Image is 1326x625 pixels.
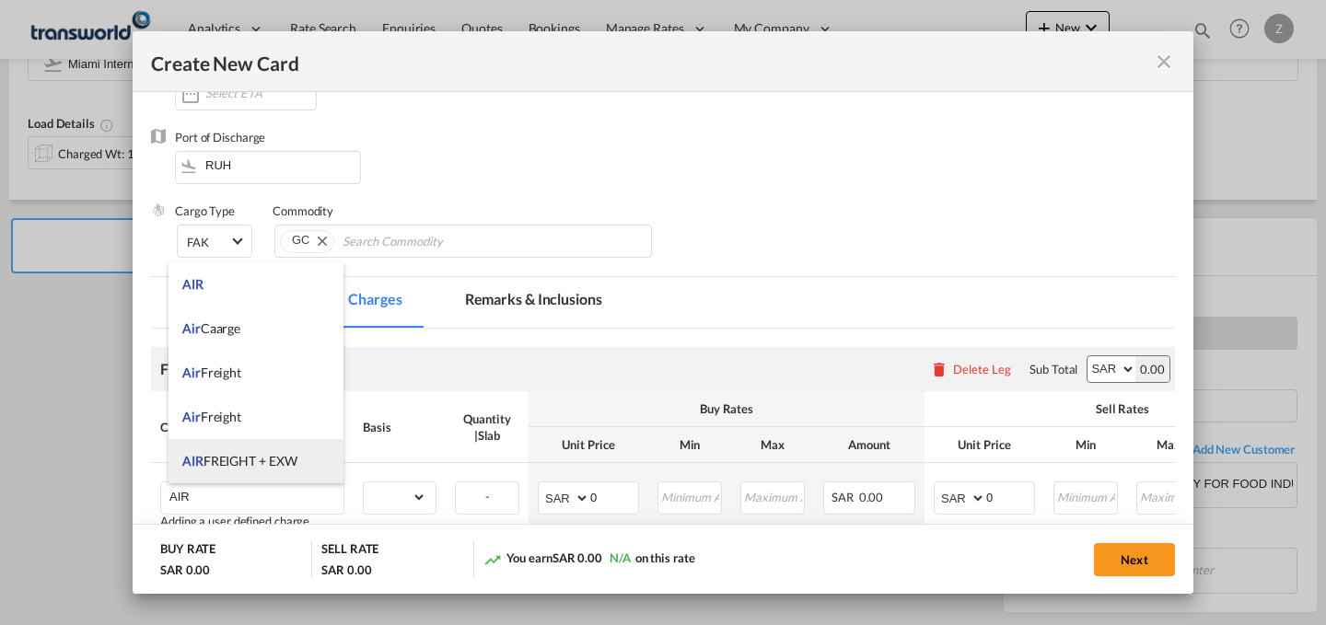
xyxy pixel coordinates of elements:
[187,235,209,249] div: FAK
[1055,482,1117,510] input: Minimum Amount
[326,277,424,328] md-tab-item: Charges
[160,359,207,379] div: Freight
[742,482,804,510] input: Maximum Amount
[1029,361,1077,377] div: Sub Total
[925,427,1044,463] th: Unit Price
[175,130,265,145] label: Port of Discharge
[483,550,502,569] md-icon: icon-trending-up
[934,400,1311,417] div: Sell Rates
[182,320,240,336] span: Air Caarge
[160,561,210,578] div: SAR 0.00
[182,365,201,380] span: Air
[160,515,344,528] div: Adding a user defined charge
[1094,543,1175,576] button: Next
[274,225,652,258] md-chips-wrap: Chips container. Use arrow keys to select chips.
[182,453,297,469] span: AIR FREIGHT + EXW
[151,277,308,328] md-tab-item: Airline Schedules
[814,427,925,463] th: Amount
[859,490,884,504] span: 0.00
[177,225,252,258] md-select: Select Cargo type: FAK
[363,419,436,435] div: Basis
[292,233,309,247] span: GC
[205,86,316,100] input: Select ETA
[832,490,856,504] span: SAR
[1153,51,1175,73] md-icon: icon-close fg-AAA8AD m-0 pointer
[610,550,631,565] span: N/A
[182,453,204,469] span: AIR
[273,203,333,218] label: Commodity
[953,362,1011,376] div: Delete Leg
[930,360,948,378] md-icon: icon-delete
[292,231,313,249] div: GC. Press delete to remove this chip.
[182,409,241,424] span: Air Freight
[343,227,511,257] input: Chips input.
[175,203,235,218] label: Cargo Type
[930,362,1011,376] button: Delete Leg
[306,231,333,249] button: Remove GC
[1044,427,1127,463] th: Min
[151,277,643,328] md-pagination-wrapper: Use the left and right arrow keys to navigate between tabs
[169,482,343,510] input: Charge Name
[483,550,695,569] div: You earn on this rate
[160,419,344,435] div: Charges
[529,427,648,463] th: Unit Price
[321,561,371,578] div: SAR 0.00
[455,411,519,444] div: Quantity | Slab
[731,427,814,463] th: Max
[443,277,624,328] md-tab-item: Remarks & Inclusions
[552,550,602,565] span: SAR 0.00
[986,482,1034,510] input: 0
[1138,482,1200,510] input: Maximum Amount
[648,427,731,463] th: Min
[1127,427,1210,463] th: Max
[659,482,721,510] input: Minimum Amount
[182,409,201,424] span: Air
[538,400,915,417] div: Buy Rates
[321,540,378,561] div: SELL RATE
[1135,356,1169,382] div: 0.00
[590,482,638,510] input: 0
[161,482,343,510] md-input-container: AIR
[182,276,204,292] span: AIR
[151,203,166,217] img: cargo.png
[182,320,201,336] span: Air
[184,152,360,179] input: Enter Port of Discharge
[182,365,241,380] span: Air Freight
[485,489,490,503] span: -
[151,50,1153,73] div: Create New Card
[160,540,215,561] div: BUY RATE
[133,31,1193,594] md-dialog: Create New Card ...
